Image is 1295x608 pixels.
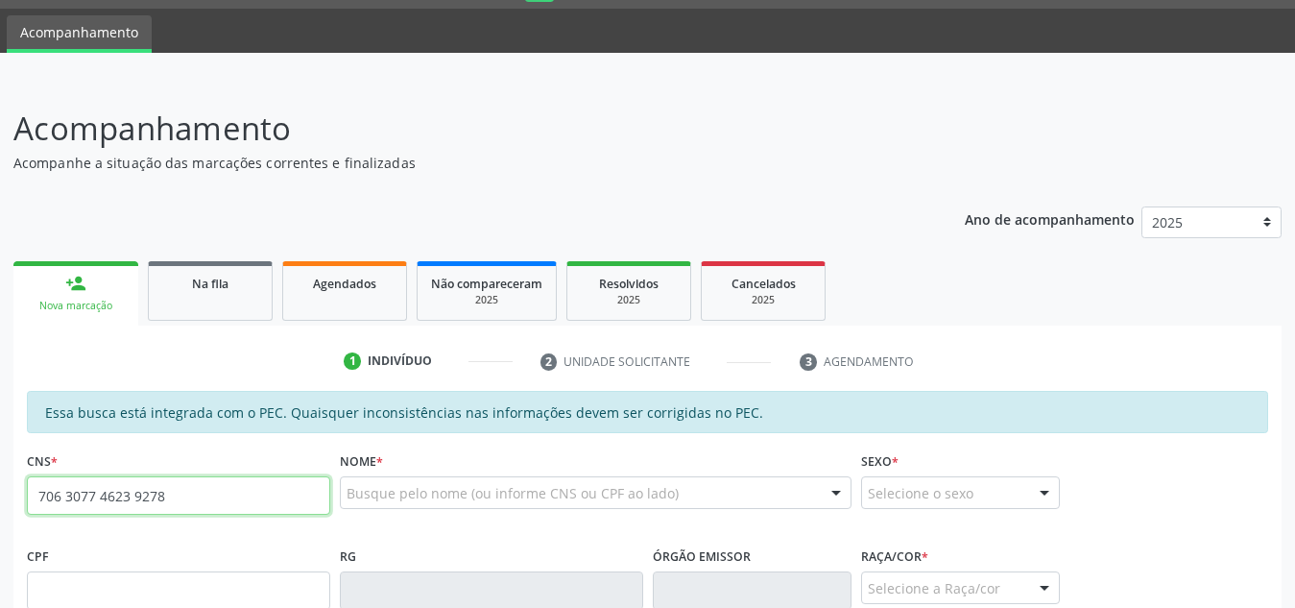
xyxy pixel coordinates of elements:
[344,353,361,370] div: 1
[715,293,811,307] div: 2025
[7,15,152,53] a: Acompanhamento
[861,542,928,572] label: Raça/cor
[340,542,356,572] label: RG
[431,293,542,307] div: 2025
[653,542,751,572] label: Órgão emissor
[368,353,432,370] div: Indivíduo
[861,447,899,476] label: Sexo
[65,273,86,294] div: person_add
[868,483,973,503] span: Selecione o sexo
[192,276,228,292] span: Na fila
[731,276,796,292] span: Cancelados
[965,207,1135,231] p: Ano de acompanhamento
[313,276,376,292] span: Agendados
[599,276,659,292] span: Resolvidos
[27,391,1268,433] div: Essa busca está integrada com o PEC. Quaisquer inconsistências nas informações devem ser corrigid...
[347,483,679,503] span: Busque pelo nome (ou informe CNS ou CPF ao lado)
[13,105,901,153] p: Acompanhamento
[868,578,1000,598] span: Selecione a Raça/cor
[431,276,542,292] span: Não compareceram
[581,293,677,307] div: 2025
[27,299,125,313] div: Nova marcação
[27,447,58,476] label: CNS
[340,447,383,476] label: Nome
[13,153,901,173] p: Acompanhe a situação das marcações correntes e finalizadas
